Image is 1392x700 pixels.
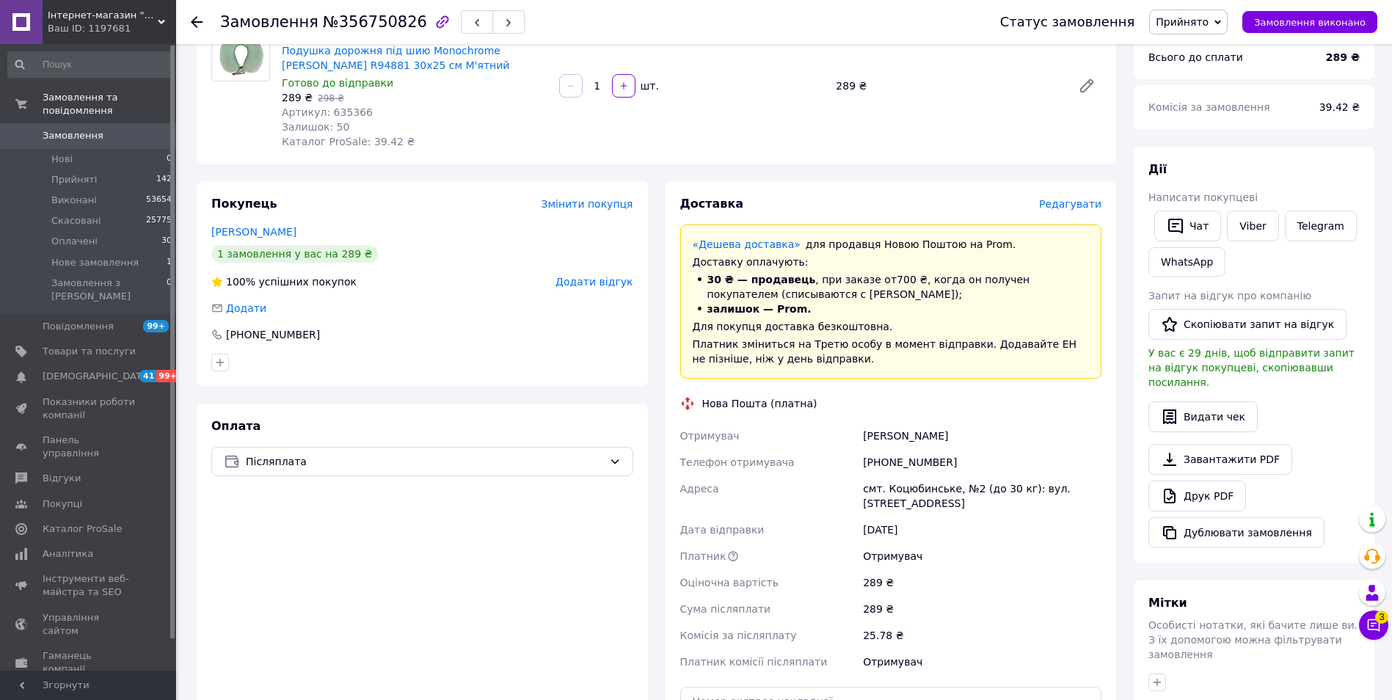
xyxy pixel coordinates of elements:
span: Оціночна вартість [680,577,779,588]
span: Товари та послуги [43,345,136,358]
div: Для покупця доставка безкоштовна. [693,319,1090,334]
div: [DATE] [860,517,1104,543]
span: Адреса [680,483,719,495]
span: Артикул: 635366 [282,106,373,118]
span: 25775 [146,214,172,227]
span: Аналітика [43,547,93,561]
a: [PERSON_NAME] [211,226,296,238]
div: Отримувач [860,543,1104,569]
button: Чат з покупцем3 [1359,610,1388,640]
img: Подушка дорожня під шию Monochrome Stenson R94881 30x25 см М'ятний [215,23,267,81]
span: Оплата [211,419,260,433]
div: 25.78 ₴ [860,622,1104,649]
li: , при заказе от 700 ₴ , когда он получен покупателем (списываются с [PERSON_NAME]); [693,272,1090,302]
span: Доставка [680,197,744,211]
span: Замовлення [43,129,103,142]
span: Готово до відправки [282,77,393,89]
button: Замовлення виконано [1242,11,1377,33]
input: Пошук [7,51,173,78]
span: Написати покупцеві [1148,192,1258,203]
a: Редагувати [1072,71,1101,101]
span: Повідомлення [43,320,114,333]
button: Дублювати замовлення [1148,517,1324,548]
div: Отримувач [860,649,1104,675]
span: №356750826 [323,13,427,31]
div: успішних покупок [211,274,357,289]
span: Замовлення з [PERSON_NAME] [51,277,167,303]
span: Гаманець компанії [43,649,136,676]
span: 41 [139,370,156,382]
a: Друк PDF [1148,481,1246,511]
span: 99+ [143,320,169,332]
span: Післяплата [246,453,603,470]
span: Скасовані [51,214,101,227]
div: 1 замовлення у вас на 289 ₴ [211,245,378,263]
span: Каталог ProSale: 39.42 ₴ [282,136,415,147]
span: У вас є 29 днів, щоб відправити запит на відгук покупцеві, скопіювавши посилання. [1148,347,1355,388]
span: Покупці [43,497,82,511]
div: смт. Коцюбинське, №2 (до 30 кг): вул. [STREET_ADDRESS] [860,475,1104,517]
span: Платник [680,550,726,562]
span: Управління сайтом [43,611,136,638]
div: [PHONE_NUMBER] [860,449,1104,475]
span: Платник комісії післяплати [680,656,828,668]
span: Дії [1148,162,1167,176]
div: Нова Пошта (платна) [699,396,821,411]
span: Мітки [1148,596,1187,610]
span: Прийняті [51,173,97,186]
span: Інструменти веб-майстра та SEO [43,572,136,599]
div: 289 ₴ [860,596,1104,622]
div: Повернутися назад [191,15,203,29]
span: Виконані [51,194,97,207]
span: Прийнято [1156,16,1209,28]
span: Оплачені [51,235,98,248]
span: 53654 [146,194,172,207]
span: Редагувати [1039,198,1101,210]
span: Всього до сплати [1148,51,1243,63]
a: «Дешева доставка» [693,238,801,250]
span: Додати [226,302,266,314]
span: 100% [226,276,255,288]
span: Замовлення виконано [1254,17,1366,28]
div: 289 ₴ [860,569,1104,596]
span: Залишок: 50 [282,121,349,133]
span: Замовлення та повідомлення [43,91,176,117]
a: Завантажити PDF [1148,444,1292,475]
span: 0 [167,277,172,303]
a: Viber [1227,211,1278,241]
span: Показники роботи компанії [43,395,136,422]
span: 30 [161,235,172,248]
span: Відгуки [43,472,81,485]
div: шт. [637,79,660,93]
span: Особисті нотатки, які бачите лише ви. З їх допомогою можна фільтрувати замовлення [1148,619,1358,660]
div: Платник зміниться на Третю особу в момент відправки. Додавайте ЕН не пізніше, ніж у день відправки. [693,337,1090,366]
span: Нові [51,153,73,166]
button: Чат [1154,211,1221,241]
span: Дата відправки [680,524,765,536]
div: Ваш ID: 1197681 [48,22,176,35]
div: [PHONE_NUMBER] [225,327,321,342]
div: Статус замовлення [1000,15,1135,29]
span: Отримувач [680,430,740,442]
a: Telegram [1285,211,1357,241]
span: Нове замовлення [51,256,139,269]
span: 1 [167,256,172,269]
span: Панель управління [43,434,136,460]
div: Доставку оплачують: [693,255,1090,269]
b: 289 ₴ [1326,51,1360,63]
span: Запит на відгук про компанію [1148,290,1311,302]
span: Інтернет-магазин "ЗАКУПИСЬ" [48,9,158,22]
span: 39.42 ₴ [1319,101,1360,113]
div: 289 ₴ [830,76,1066,96]
span: 30 ₴ — продавець [707,274,816,285]
button: Видати чек [1148,401,1258,432]
div: [PERSON_NAME] [860,423,1104,449]
span: 0 [167,153,172,166]
span: 298 ₴ [318,93,344,103]
span: залишок — Prom. [707,303,812,315]
span: 142 [156,173,172,186]
a: WhatsApp [1148,247,1225,277]
span: Замовлення [220,13,318,31]
span: Сума післяплати [680,603,771,615]
span: Покупець [211,197,277,211]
